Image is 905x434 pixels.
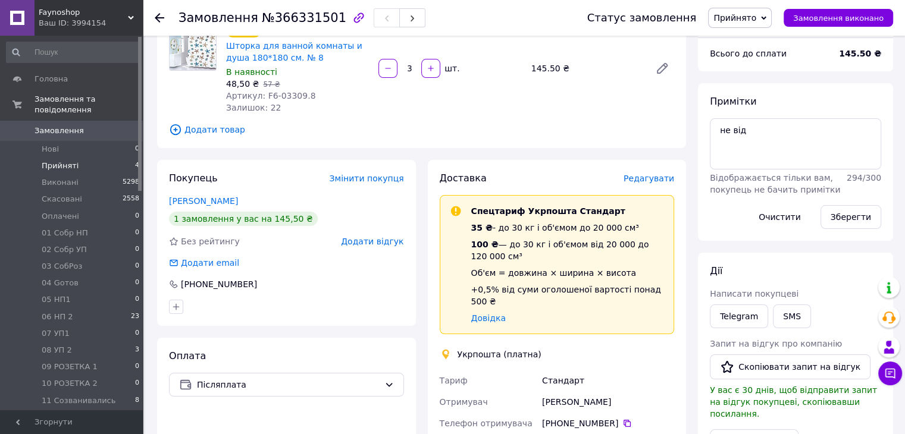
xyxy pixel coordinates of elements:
span: 23 [131,312,139,322]
span: 100 ₴ [471,240,499,249]
span: Скасовані [42,194,82,205]
span: Замовлення та повідомлення [35,94,143,115]
span: Доставка [440,172,487,184]
span: 294 / 300 [847,173,881,183]
button: Очистити [749,205,811,229]
img: Шторка для ванной комнаты и душа 180*180 см. № 8 [170,24,216,70]
span: Післяплата [197,378,380,391]
span: 02 Собр УП [42,244,87,255]
div: [PHONE_NUMBER] [180,278,258,290]
span: 0 [135,361,139,372]
span: 57 ₴ [263,80,280,89]
div: Об'єм = довжина × ширина × висота [471,267,665,279]
span: Дії [710,265,722,276]
span: 09 РОЗЕТКА 1 [42,361,98,372]
span: 08 УП 2 [42,345,72,356]
span: Додати товар [169,123,674,136]
input: Пошук [6,42,140,63]
div: [PHONE_NUMBER] [542,417,674,429]
span: 8 [135,395,139,406]
span: 0 [135,378,139,389]
span: 03 СобРоз [42,261,82,272]
span: Оплачені [42,211,79,222]
div: Статус замовлення [587,12,697,24]
div: [PERSON_NAME] [540,391,677,413]
span: 48,50 ₴ [226,79,259,89]
span: 05 НП1 [42,294,71,305]
span: Тариф [440,376,468,385]
div: Укрпошта (платна) [455,348,544,360]
span: 0 [135,278,139,288]
a: Редагувати [650,56,674,80]
span: Всього до сплати [710,49,787,58]
span: 0 [135,244,139,255]
span: У вас є 30 днів, щоб відправити запит на відгук покупцеві, скопіювавши посилання. [710,385,877,419]
a: Telegram [710,304,768,328]
span: Телефон отримувача [440,419,533,428]
span: Змінити покупця [330,174,404,183]
span: Замовлення виконано [793,14,884,23]
span: 0 [135,328,139,339]
button: Чат з покупцем [878,361,902,385]
span: Виконані [42,177,79,188]
button: Замовлення виконано [784,9,893,27]
span: Прийнято [713,13,756,23]
span: 35 ₴ [471,223,493,232]
span: 0 [135,211,139,222]
div: 1 замовлення у вас на 145,50 ₴ [169,212,318,226]
span: Замовлення [35,125,84,136]
button: Скопіювати запит на відгук [710,354,870,379]
span: Примітки [710,96,756,107]
span: 0 [135,144,139,155]
div: шт. [441,62,461,74]
span: 0 [135,228,139,238]
span: Написати покупцеві [710,289,798,298]
span: Без рейтингу [181,237,240,246]
span: Головна [35,74,68,84]
span: 4 [135,161,139,171]
span: Покупець [169,172,218,184]
div: — до 30 кг і об'ємом від 20 000 до 120 000 см³ [471,238,665,262]
span: Нові [42,144,59,155]
span: 07 УП1 [42,328,70,339]
span: 04 Gотов [42,278,79,288]
div: Ваш ID: 3994154 [39,18,143,29]
a: [PERSON_NAME] [169,196,238,206]
span: 11 Созванивались [42,395,115,406]
div: Стандарт [540,370,677,391]
span: Замовлення [179,11,258,25]
span: Відображається тільки вам, покупець не бачить примітки [710,173,840,194]
div: - до 30 кг і об'ємом до 20 000 см³ [471,222,665,234]
button: SMS [773,304,811,328]
span: 2558 [123,194,139,205]
span: Редагувати [624,174,674,183]
div: 145.50 ₴ [527,60,646,77]
span: 5298 [123,177,139,188]
span: Оплата [169,350,206,361]
span: Артикул: F6-03309.8 [226,91,315,100]
div: Повернутися назад [155,12,164,24]
span: Спецтариф Укрпошта Стандарт [471,206,625,216]
span: 0 [135,294,139,305]
span: В наявності [226,67,277,77]
textarea: не від [710,118,881,169]
span: Додати відгук [341,237,403,246]
span: Запит на відгук про компанію [710,339,842,348]
div: +0,5% від суми оголошеної вартості понад 500 ₴ [471,284,665,307]
div: Додати email [180,257,240,269]
div: Додати email [168,257,240,269]
span: Залишок: 22 [226,103,281,112]
span: №366331501 [262,11,346,25]
span: Faynoshop [39,7,128,18]
b: 145.50 ₴ [839,49,881,58]
a: Довідка [471,313,506,323]
span: 10 РОЗЕТКА 2 [42,378,98,389]
span: Прийняті [42,161,79,171]
span: Отримувач [440,397,488,407]
span: 3 [135,345,139,356]
span: 0 [135,261,139,272]
button: Зберегти [821,205,881,229]
span: 01 Собр НП [42,228,88,238]
span: 06 НП 2 [42,312,73,322]
a: Шторка для ванной комнаты и душа 180*180 см. № 8 [226,41,362,62]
